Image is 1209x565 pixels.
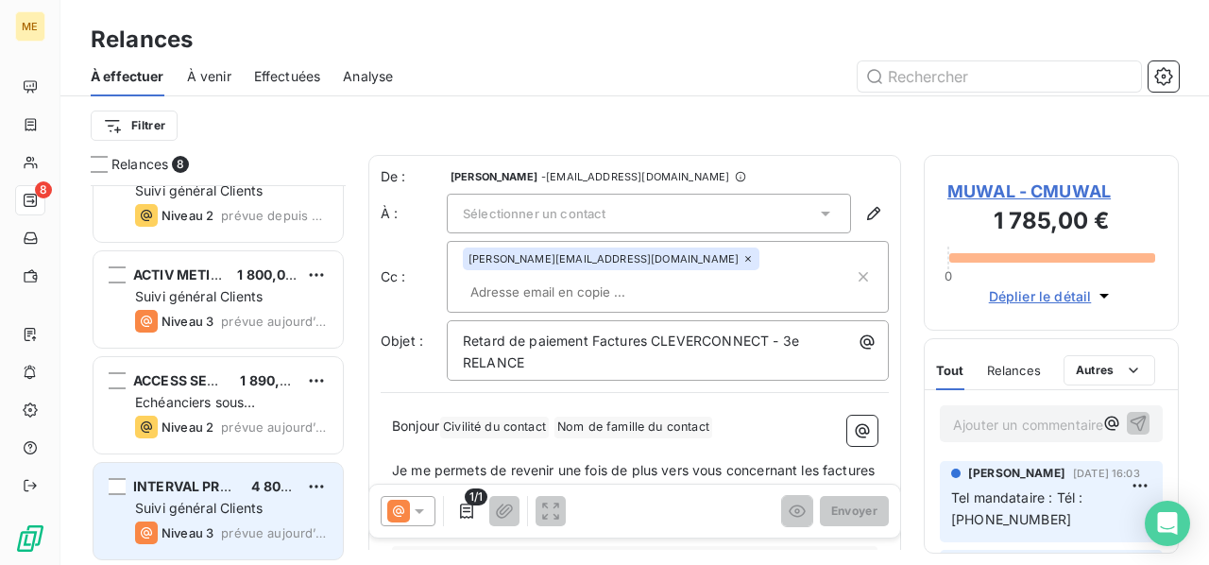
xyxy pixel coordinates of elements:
[91,185,346,565] div: grid
[135,288,263,304] span: Suivi général Clients
[135,500,263,516] span: Suivi général Clients
[172,156,189,173] span: 8
[820,496,889,526] button: Envoyer
[35,181,52,198] span: 8
[951,489,1086,527] span: Tel mandataire : Tél : [PHONE_NUMBER]
[381,333,423,349] span: Objet :
[133,478,296,494] span: INTERVAL PRESTATIONS
[343,67,393,86] span: Analyse
[237,266,307,282] span: 1 800,00 €
[162,314,213,329] span: Niveau 3
[987,363,1041,378] span: Relances
[111,155,168,174] span: Relances
[468,253,739,265] span: [PERSON_NAME][EMAIL_ADDRESS][DOMAIN_NAME]
[1145,501,1190,546] div: Open Intercom Messenger
[162,419,213,435] span: Niveau 2
[947,179,1155,204] span: MUWAL - CMUWAL
[392,462,878,500] span: Je me permets de revenir une fois de plus vers vous concernant les factures en retard de paiement.
[221,314,328,329] span: prévue aujourd’hui
[91,111,178,141] button: Filtrer
[91,67,164,86] span: À effectuer
[983,285,1120,307] button: Déplier le détail
[162,525,213,540] span: Niveau 3
[381,167,447,186] span: De :
[554,417,712,438] span: Nom de famille du contact
[395,546,875,565] span: Total TTC à régler : 1 785,00 €
[240,372,310,388] span: 1 890,00 €
[221,208,328,223] span: prévue depuis hier
[392,418,439,434] span: Bonjour
[947,204,1155,242] h3: 1 785,00 €
[463,333,803,370] span: Retard de paiement Factures CLEVERCONNECT - 3e RELANCE
[133,372,245,388] span: ACCESS SEARCH
[135,394,255,429] span: Echéanciers sous prélèvements
[15,523,45,554] img: Logo LeanPay
[1073,468,1140,479] span: [DATE] 16:03
[187,67,231,86] span: À venir
[541,171,729,182] span: - [EMAIL_ADDRESS][DOMAIN_NAME]
[945,268,952,283] span: 0
[162,208,213,223] span: Niveau 2
[440,417,549,438] span: Civilité du contact
[254,67,321,86] span: Effectuées
[451,171,537,182] span: [PERSON_NAME]
[858,61,1141,92] input: Rechercher
[463,206,605,221] span: Sélectionner un contact
[133,266,236,282] span: ACTIV METIERS
[989,286,1092,306] span: Déplier le détail
[251,478,324,494] span: 4 800,00 €
[381,267,447,286] label: Cc :
[936,363,964,378] span: Tout
[463,278,681,306] input: Adresse email en copie ...
[1064,355,1155,385] button: Autres
[465,488,487,505] span: 1/1
[381,204,447,223] label: À :
[221,525,328,540] span: prévue aujourd’hui
[221,419,328,435] span: prévue aujourd’hui
[968,465,1065,482] span: [PERSON_NAME]
[91,23,193,57] h3: Relances
[15,11,45,42] div: ME
[135,182,263,198] span: Suivi général Clients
